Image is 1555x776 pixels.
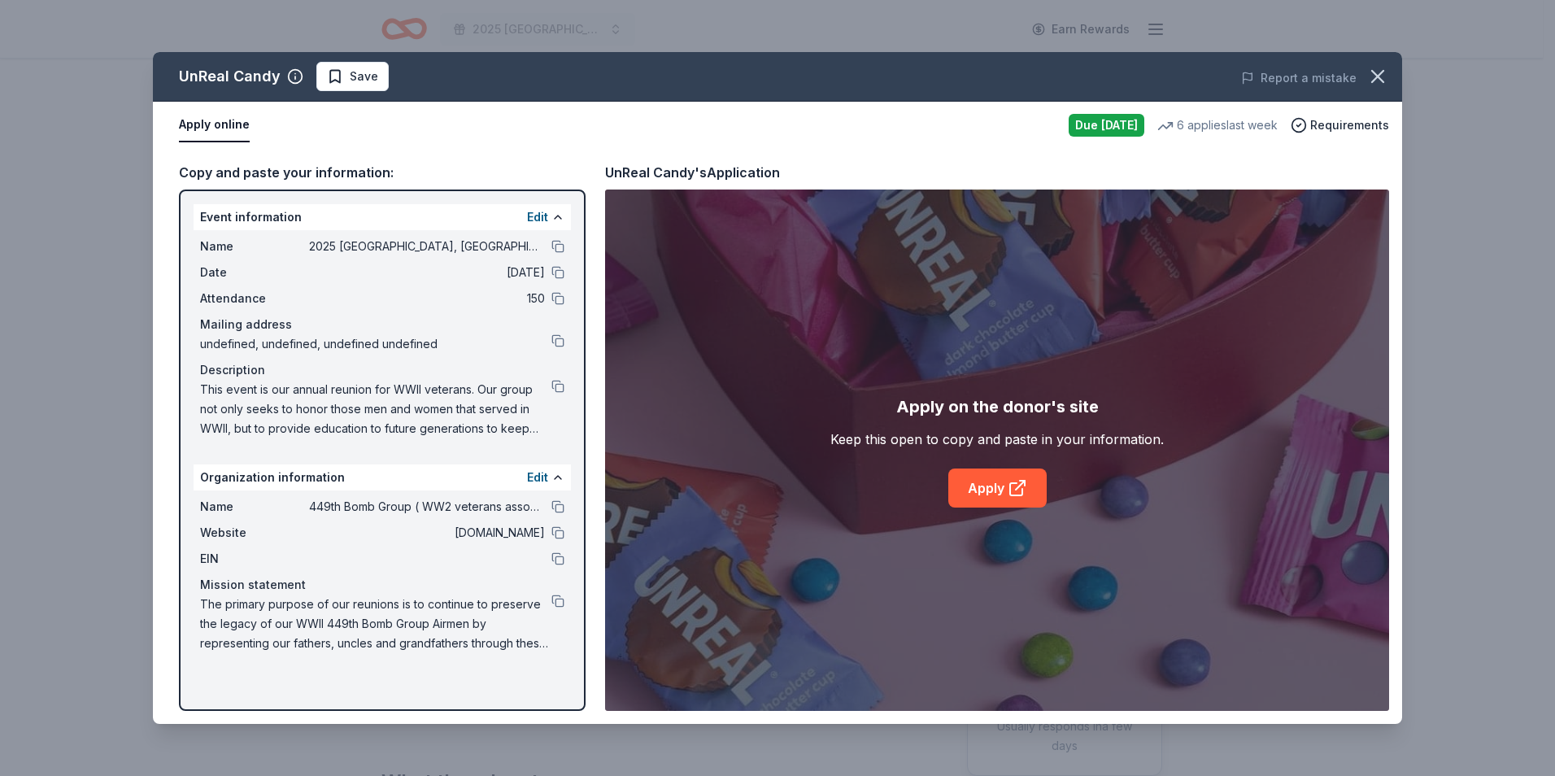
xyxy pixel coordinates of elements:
[200,237,309,256] span: Name
[316,62,389,91] button: Save
[309,263,545,282] span: [DATE]
[896,394,1099,420] div: Apply on the donor's site
[1157,116,1278,135] div: 6 applies last week
[200,380,551,438] span: This event is our annual reunion for WWII veterans. Our group not only seeks to honor those men a...
[309,289,545,308] span: 150
[1069,114,1144,137] div: Due [DATE]
[194,464,571,490] div: Organization information
[179,63,281,89] div: UnReal Candy
[200,497,309,517] span: Name
[200,595,551,653] span: The primary purpose of our reunions is to continue to preserve the legacy of our WWII 449th Bomb ...
[200,575,564,595] div: Mission statement
[1241,68,1357,88] button: Report a mistake
[200,289,309,308] span: Attendance
[200,334,551,354] span: undefined, undefined, undefined undefined
[194,204,571,230] div: Event information
[527,468,548,487] button: Edit
[200,360,564,380] div: Description
[309,523,545,543] span: [DOMAIN_NAME]
[179,108,250,142] button: Apply online
[200,549,309,569] span: EIN
[1310,116,1389,135] span: Requirements
[200,315,564,334] div: Mailing address
[605,162,780,183] div: UnReal Candy's Application
[350,67,378,86] span: Save
[179,162,586,183] div: Copy and paste your information:
[200,263,309,282] span: Date
[1291,116,1389,135] button: Requirements
[309,237,545,256] span: 2025 [GEOGRAPHIC_DATA], [GEOGRAPHIC_DATA] 449th Bomb Group WWII Reunion
[948,469,1047,508] a: Apply
[527,207,548,227] button: Edit
[830,429,1164,449] div: Keep this open to copy and paste in your information.
[200,523,309,543] span: Website
[309,497,545,517] span: 449th Bomb Group ( WW2 veterans association)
